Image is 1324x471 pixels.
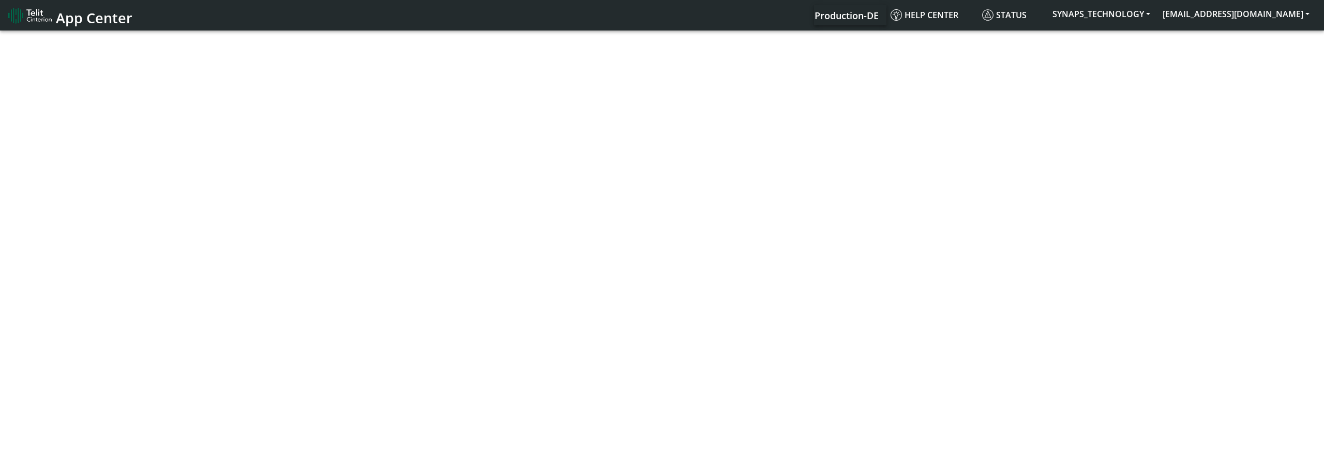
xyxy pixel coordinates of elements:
[8,4,131,26] a: App Center
[891,9,902,21] img: knowledge.svg
[982,9,994,21] img: status.svg
[982,9,1027,21] span: Status
[886,5,978,25] a: Help center
[1156,5,1316,23] button: [EMAIL_ADDRESS][DOMAIN_NAME]
[978,5,1046,25] a: Status
[814,5,878,25] a: Your current platform instance
[891,9,958,21] span: Help center
[1046,5,1156,23] button: SYNAPS_TECHNOLOGY
[815,9,879,22] span: Production-DE
[8,7,52,24] img: logo-telit-cinterion-gw-new.png
[56,8,132,27] span: App Center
